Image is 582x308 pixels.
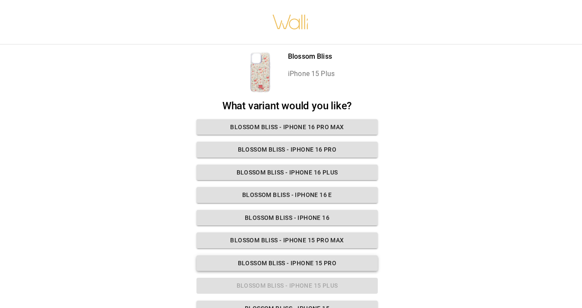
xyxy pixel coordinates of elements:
p: Blossom Bliss [288,51,335,62]
button: Blossom Bliss - iPhone 16 Pro Max [196,119,378,135]
button: Blossom Bliss - iPhone 16 Plus [196,165,378,181]
p: iPhone 15 Plus [288,69,335,79]
button: Blossom Bliss - iPhone 16 Pro [196,142,378,158]
h2: What variant would you like? [196,100,378,112]
button: Blossom Bliss - iPhone 15 Pro [196,255,378,271]
img: walli-inc.myshopify.com [272,3,309,41]
button: Blossom Bliss - iPhone 16 E [196,187,378,203]
button: Blossom Bliss - iPhone 15 Pro Max [196,232,378,248]
button: Blossom Bliss - iPhone 16 [196,210,378,226]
